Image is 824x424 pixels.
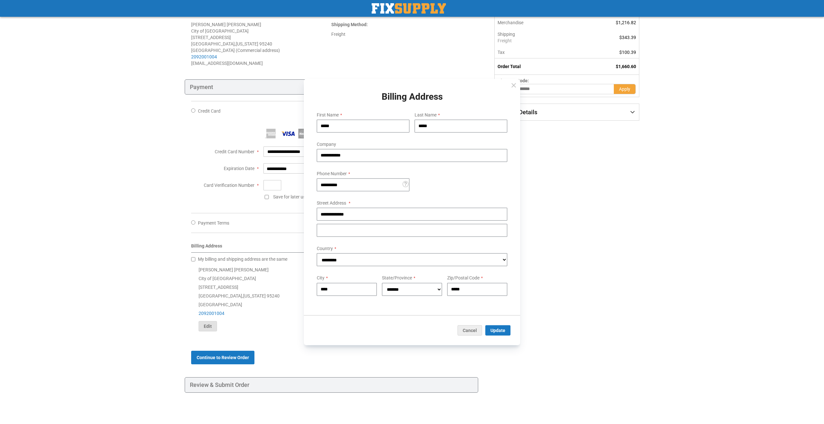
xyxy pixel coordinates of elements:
[619,35,636,40] span: $343.39
[415,112,437,117] span: Last Name
[331,22,368,27] strong: :
[372,3,446,14] a: store logo
[298,129,313,138] img: MasterCard
[198,257,287,262] span: My billing and shipping address are the same
[198,108,221,114] span: Credit Card
[458,325,482,335] button: Cancel
[317,171,347,176] span: Phone Number
[191,21,331,66] address: [PERSON_NAME] [PERSON_NAME] City of [GEOGRAPHIC_DATA] [STREET_ADDRESS] [GEOGRAPHIC_DATA] , 95240 ...
[185,79,478,95] div: Payment
[236,41,258,46] span: [US_STATE]
[204,183,254,188] span: Card Verification Number
[447,275,479,280] span: Zip/Postal Code
[616,20,636,25] span: $1,216.82
[198,220,229,226] span: Payment Terms
[199,311,224,316] a: 2092001004
[498,32,515,37] span: Shipping
[273,194,309,199] span: Save for later use.
[619,86,630,92] span: Apply
[494,46,573,58] th: Tax
[215,149,254,154] span: Credit Card Number
[199,321,217,331] button: Edit
[191,243,472,253] div: Billing Address
[498,64,521,69] strong: Order Total
[616,64,636,69] span: $1,660.60
[382,275,412,280] span: State/Province
[263,129,278,138] img: American Express
[191,266,472,331] div: [PERSON_NAME] [PERSON_NAME] City of [GEOGRAPHIC_DATA] [STREET_ADDRESS] [GEOGRAPHIC_DATA] , 95240 ...
[191,54,217,59] a: 2092001004
[317,200,346,206] span: Street Address
[312,92,512,102] h1: Billing Address
[317,246,333,251] span: Country
[224,166,254,171] span: Expiration Date
[317,112,339,117] span: First Name
[191,351,254,364] button: Continue to Review Order
[317,275,324,280] span: City
[619,50,636,55] span: $100.39
[614,84,636,94] button: Apply
[490,328,505,333] span: Update
[185,377,478,393] div: Review & Submit Order
[331,31,471,37] div: Freight
[463,328,477,333] span: Cancel
[281,129,296,138] img: Visa
[191,61,263,66] span: [EMAIL_ADDRESS][DOMAIN_NAME]
[331,22,366,27] span: Shipping Method
[204,324,212,329] span: Edit
[197,355,249,360] span: Continue to Review Order
[494,17,573,28] th: Merchandise
[243,293,266,298] span: [US_STATE]
[498,37,571,44] span: Freight
[498,78,529,83] span: Discount Code:
[485,325,510,335] button: Update
[372,3,446,14] img: Fix Industrial Supply
[317,142,336,147] span: Company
